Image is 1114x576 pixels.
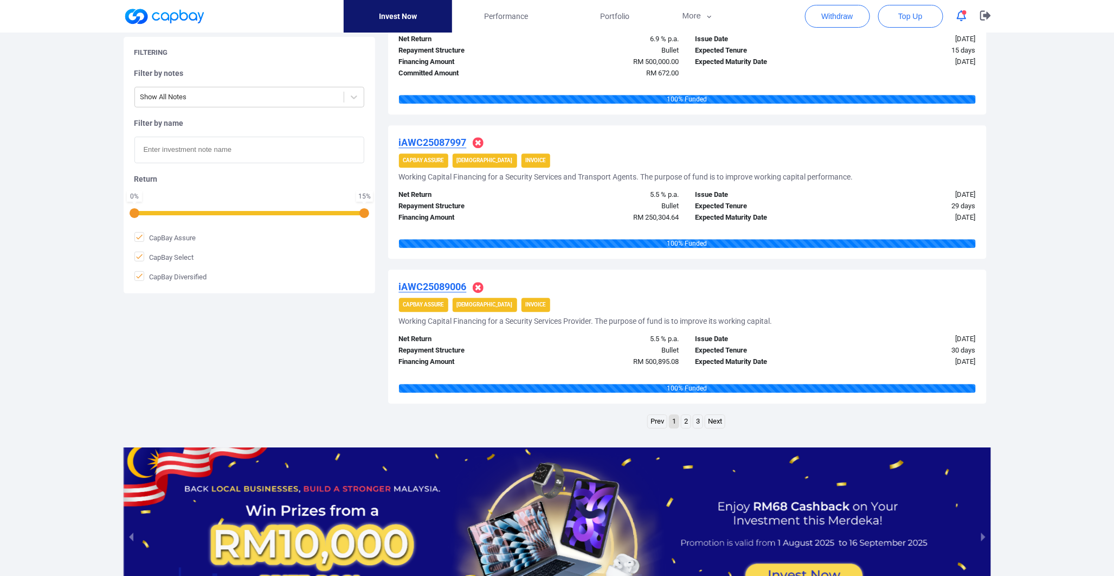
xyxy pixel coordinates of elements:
[681,415,691,428] a: Page 2
[399,239,976,248] div: 100 % Funded
[878,5,943,28] button: Top Up
[835,189,984,201] div: [DATE]
[391,356,539,368] div: Financing Amount
[391,34,539,45] div: Net Return
[539,345,687,356] div: Bullet
[399,281,467,292] u: iAWC25089006
[526,157,546,163] strong: Invoice
[835,56,984,68] div: [DATE]
[539,45,687,56] div: Bullet
[835,212,984,223] div: [DATE]
[687,345,836,356] div: Expected Tenure
[457,302,513,308] strong: [DEMOGRAPHIC_DATA]
[391,189,539,201] div: Net Return
[647,69,679,77] span: RM 672.00
[539,189,687,201] div: 5.5 % p.a.
[457,157,513,163] strong: [DEMOGRAPHIC_DATA]
[539,201,687,212] div: Bullet
[403,302,444,308] strong: CapBay Assure
[391,45,539,56] div: Repayment Structure
[391,334,539,345] div: Net Return
[634,357,679,366] span: RM 500,895.08
[391,201,539,212] div: Repayment Structure
[134,68,364,78] h5: Filter by notes
[835,45,984,56] div: 15 days
[134,271,207,282] span: CapBay Diversified
[391,345,539,356] div: Repayment Structure
[634,57,679,66] span: RM 500,000.00
[539,34,687,45] div: 6.9 % p.a.
[134,252,194,263] span: CapBay Select
[687,45,836,56] div: Expected Tenure
[391,56,539,68] div: Financing Amount
[134,48,168,57] h5: Filtering
[484,10,528,22] span: Performance
[399,172,853,182] h5: Working Capital Financing for a Security Services and Transport Agents. The purpose of fund is to...
[399,384,976,393] div: 100 % Funded
[134,137,364,163] input: Enter investment note name
[648,415,667,428] a: Previous page
[403,157,444,163] strong: CapBay Assure
[391,212,539,223] div: Financing Amount
[539,334,687,345] div: 5.5 % p.a.
[134,174,364,184] h5: Return
[600,10,629,22] span: Portfolio
[835,34,984,45] div: [DATE]
[687,189,836,201] div: Issue Date
[134,232,196,243] span: CapBay Assure
[687,356,836,368] div: Expected Maturity Date
[526,302,546,308] strong: Invoice
[835,334,984,345] div: [DATE]
[805,5,870,28] button: Withdraw
[898,11,922,22] span: Top Up
[835,345,984,356] div: 30 days
[669,415,679,428] a: Page 1 is your current page
[129,193,140,200] div: 0 %
[687,56,836,68] div: Expected Maturity Date
[687,34,836,45] div: Issue Date
[399,137,467,148] u: iAWC25087997
[687,201,836,212] div: Expected Tenure
[399,95,976,104] div: 100 % Funded
[693,415,703,428] a: Page 3
[835,356,984,368] div: [DATE]
[705,415,725,428] a: Next page
[634,213,679,221] span: RM 250,304.64
[687,212,836,223] div: Expected Maturity Date
[391,68,539,79] div: Committed Amount
[399,316,772,326] h5: Working Capital Financing for a Security Services Provider. The purpose of fund is to improve its...
[134,118,364,128] h5: Filter by name
[687,334,836,345] div: Issue Date
[358,193,371,200] div: 15 %
[835,201,984,212] div: 29 days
